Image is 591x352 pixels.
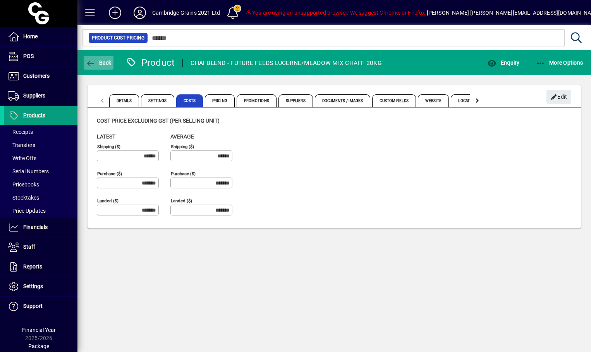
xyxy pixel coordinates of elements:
[97,198,119,203] mat-label: Landed ($)
[97,118,220,124] span: Cost price excluding GST (per selling unit)
[315,94,371,107] span: Documents / Images
[171,144,194,149] mat-label: Shipping ($)
[4,67,77,86] a: Customers
[8,142,35,148] span: Transfers
[487,60,519,66] span: Enquiry
[418,94,449,107] span: Website
[23,112,45,118] span: Products
[28,343,49,349] span: Package
[4,257,77,277] a: Reports
[23,53,34,59] span: POS
[245,10,426,16] span: You are using an unsupported browser. We suggest Chrome, or Firefox.
[4,218,77,237] a: Financials
[86,60,112,66] span: Back
[141,94,174,107] span: Settings
[4,297,77,316] a: Support
[4,191,77,204] a: Stocktakes
[8,208,46,214] span: Price Updates
[4,27,77,46] a: Home
[23,92,45,99] span: Suppliers
[237,94,277,107] span: Promotions
[8,168,49,174] span: Serial Numbers
[191,57,382,69] div: CHAFBLEND - FUTURE FEEDS LUCERNE/MEADOW MIX CHAFF 20KG
[109,94,139,107] span: Details
[8,195,39,201] span: Stocktakes
[23,283,43,289] span: Settings
[84,56,113,70] button: Back
[171,171,196,176] mat-label: Purchase ($)
[176,94,203,107] span: Costs
[534,56,585,70] button: More Options
[4,152,77,165] a: Write Offs
[23,263,42,270] span: Reports
[536,60,583,66] span: More Options
[92,34,144,42] span: Product Cost Pricing
[170,133,194,140] span: Average
[8,181,39,188] span: Pricebooks
[126,56,175,69] div: Product
[4,86,77,106] a: Suppliers
[4,238,77,257] a: Staff
[4,47,77,66] a: POS
[8,155,36,161] span: Write Offs
[4,138,77,152] a: Transfers
[171,198,192,203] mat-label: Landed ($)
[4,204,77,217] a: Price Updates
[4,277,77,296] a: Settings
[551,91,567,103] span: Edit
[4,125,77,138] a: Receipts
[97,133,115,140] span: Latest
[23,303,43,309] span: Support
[127,6,152,20] button: Profile
[4,165,77,178] a: Serial Numbers
[77,56,120,70] app-page-header-button: Back
[23,244,35,250] span: Staff
[23,224,48,230] span: Financials
[278,94,313,107] span: Suppliers
[372,94,416,107] span: Custom Fields
[8,129,33,135] span: Receipts
[152,7,220,19] div: Cambridge Grains 2021 Ltd
[22,327,56,333] span: Financial Year
[485,56,521,70] button: Enquiry
[546,90,571,104] button: Edit
[103,6,127,20] button: Add
[451,94,486,107] span: Locations
[205,94,235,107] span: Pricing
[23,73,50,79] span: Customers
[97,171,122,176] mat-label: Purchase ($)
[97,144,120,149] mat-label: Shipping ($)
[23,33,38,39] span: Home
[4,178,77,191] a: Pricebooks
